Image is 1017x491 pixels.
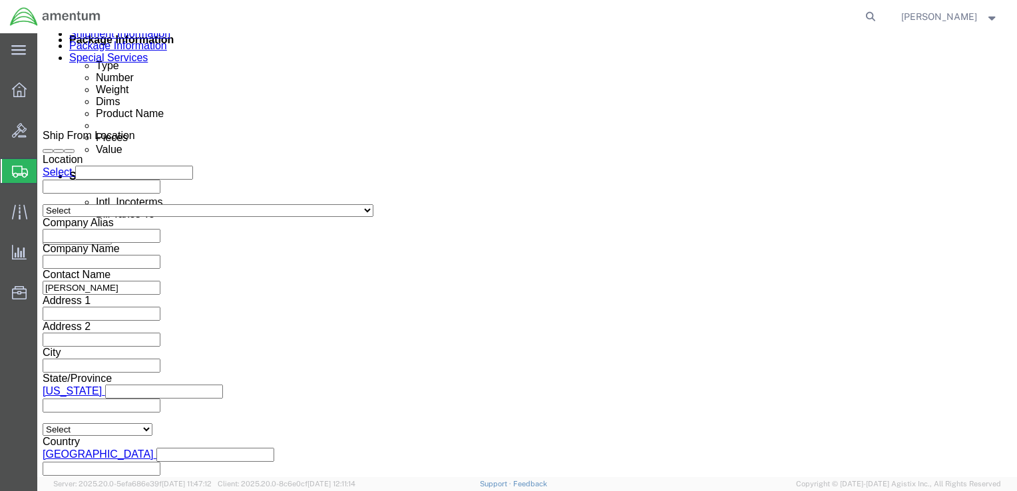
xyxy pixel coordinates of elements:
span: Copyright © [DATE]-[DATE] Agistix Inc., All Rights Reserved [796,478,1001,490]
img: logo [9,7,101,27]
span: Ronald Pineda [901,9,977,24]
iframe: FS Legacy Container [37,33,1017,477]
span: Server: 2025.20.0-5efa686e39f [53,480,212,488]
span: Client: 2025.20.0-8c6e0cf [218,480,355,488]
button: [PERSON_NAME] [901,9,999,25]
a: Support [480,480,513,488]
span: [DATE] 11:47:12 [162,480,212,488]
a: Feedback [513,480,547,488]
span: [DATE] 12:11:14 [307,480,355,488]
